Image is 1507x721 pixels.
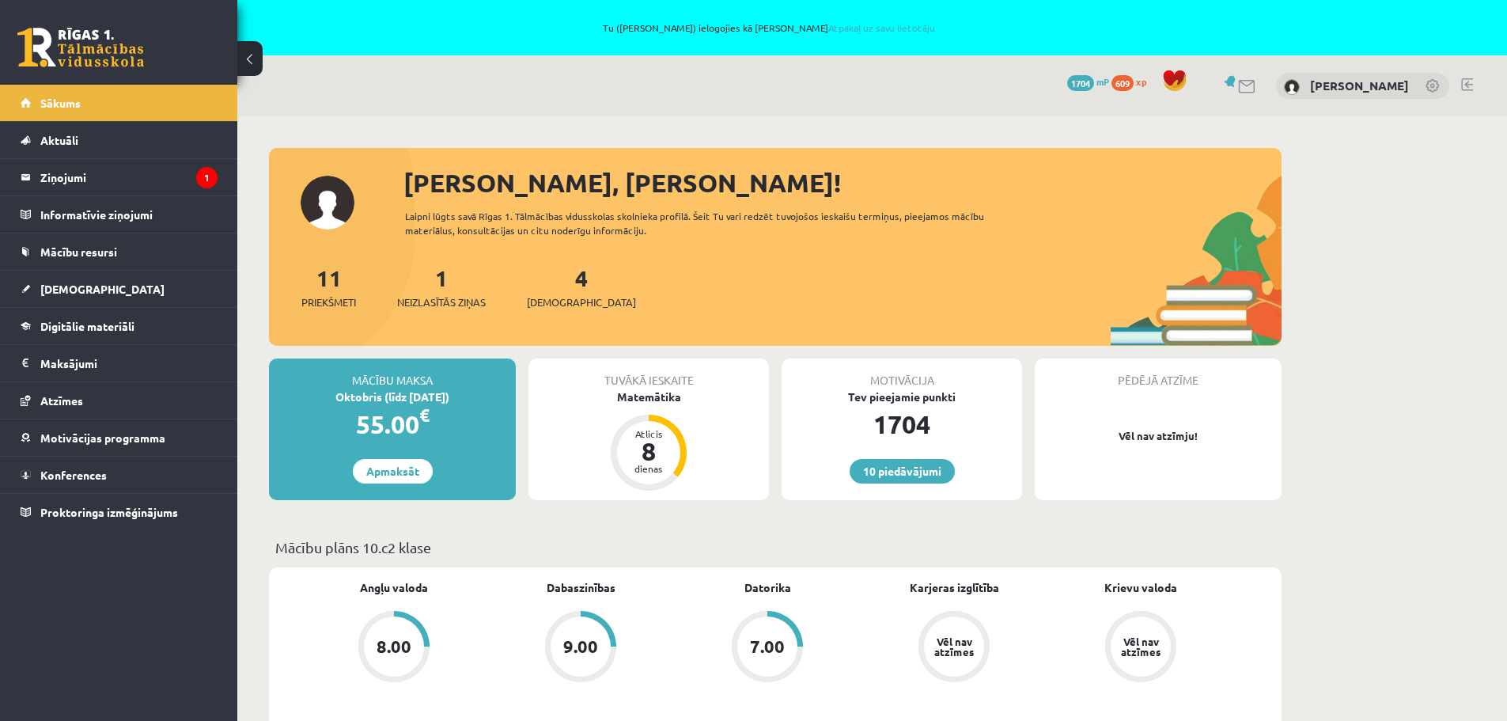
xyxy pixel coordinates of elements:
span: mP [1096,75,1109,88]
div: Pēdējā atzīme [1035,359,1282,389]
a: 9.00 [487,611,674,685]
a: Motivācijas programma [21,419,218,456]
legend: Informatīvie ziņojumi [40,196,218,233]
a: Konferences [21,457,218,493]
a: Vēl nav atzīmes [861,611,1047,685]
a: Datorika [744,579,791,596]
div: Vēl nav atzīmes [1119,636,1163,657]
a: Krievu valoda [1104,579,1177,596]
span: Tu ([PERSON_NAME]) ielogojies kā [PERSON_NAME] [182,23,1357,32]
span: Motivācijas programma [40,431,165,445]
div: Vēl nav atzīmes [932,636,976,657]
a: Matemātika Atlicis 8 dienas [528,389,769,493]
span: 609 [1111,75,1134,91]
span: Mācību resursi [40,245,117,259]
div: 7.00 [750,638,785,655]
a: Informatīvie ziņojumi [21,196,218,233]
span: Proktoringa izmēģinājums [40,505,178,519]
div: dienas [625,464,672,473]
a: 11Priekšmeti [301,264,356,310]
div: 55.00 [269,405,516,443]
a: 609 xp [1111,75,1154,88]
div: Oktobris (līdz [DATE]) [269,389,516,405]
span: Digitālie materiāli [40,319,134,333]
div: [PERSON_NAME], [PERSON_NAME]! [403,164,1282,202]
span: [DEMOGRAPHIC_DATA] [527,294,636,310]
a: Angļu valoda [360,579,428,596]
div: Motivācija [782,359,1022,389]
span: € [419,404,430,427]
div: Atlicis [625,429,672,438]
img: Margarita Petruse [1284,79,1300,95]
div: Tev pieejamie punkti [782,389,1022,405]
span: Sākums [40,96,81,110]
span: xp [1136,75,1146,88]
legend: Ziņojumi [40,159,218,195]
a: Atpakaļ uz savu lietotāju [828,21,935,34]
span: Atzīmes [40,393,83,408]
span: Aktuāli [40,133,78,147]
a: Karjeras izglītība [910,579,999,596]
div: Laipni lūgts savā Rīgas 1. Tālmācības vidusskolas skolnieka profilā. Šeit Tu vari redzēt tuvojošo... [405,209,1013,237]
a: Aktuāli [21,122,218,158]
div: 1704 [782,405,1022,443]
a: 8.00 [301,611,487,685]
a: [DEMOGRAPHIC_DATA] [21,271,218,307]
span: Neizlasītās ziņas [397,294,486,310]
a: Atzīmes [21,382,218,419]
a: Sākums [21,85,218,121]
a: 4[DEMOGRAPHIC_DATA] [527,264,636,310]
i: 1 [196,167,218,188]
div: Tuvākā ieskaite [528,359,769,389]
p: Mācību plāns 10.c2 klase [275,537,1275,558]
a: 1Neizlasītās ziņas [397,264,486,310]
span: 1704 [1067,75,1094,91]
a: 7.00 [674,611,861,685]
a: Vēl nav atzīmes [1047,611,1234,685]
a: Digitālie materiāli [21,308,218,344]
a: Maksājumi [21,345,218,381]
div: Mācību maksa [269,359,516,389]
div: 8 [625,438,672,464]
a: [PERSON_NAME] [1310,78,1409,93]
a: Rīgas 1. Tālmācības vidusskola [17,28,144,67]
legend: Maksājumi [40,345,218,381]
span: Priekšmeti [301,294,356,310]
div: 8.00 [377,638,411,655]
a: Ziņojumi1 [21,159,218,195]
a: Dabaszinības [547,579,615,596]
a: 10 piedāvājumi [850,459,955,484]
div: 9.00 [563,638,598,655]
a: Apmaksāt [353,459,433,484]
span: [DEMOGRAPHIC_DATA] [40,282,165,296]
span: Konferences [40,468,107,482]
a: Mācību resursi [21,233,218,270]
a: 1704 mP [1067,75,1109,88]
div: Matemātika [528,389,769,405]
a: Proktoringa izmēģinājums [21,494,218,530]
p: Vēl nav atzīmju! [1043,428,1274,444]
